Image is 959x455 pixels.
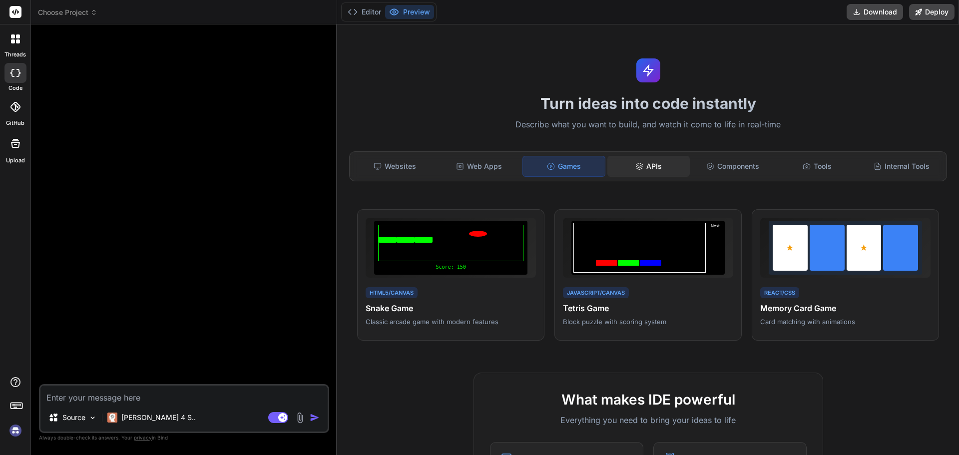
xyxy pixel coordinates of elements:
[121,413,196,423] p: [PERSON_NAME] 4 S..
[4,50,26,59] label: threads
[490,389,807,410] h2: What makes IDE powerful
[366,302,536,314] h4: Snake Game
[38,7,97,17] span: Choose Project
[344,5,385,19] button: Editor
[760,287,799,299] div: React/CSS
[490,414,807,426] p: Everything you need to bring your ideas to life
[607,156,690,177] div: APIs
[354,156,436,177] div: Websites
[134,435,152,441] span: privacy
[847,4,903,20] button: Download
[343,94,953,112] h1: Turn ideas into code instantly
[760,302,931,314] h4: Memory Card Game
[294,412,306,424] img: attachment
[909,4,955,20] button: Deploy
[88,414,97,422] img: Pick Models
[522,156,606,177] div: Games
[563,287,629,299] div: JavaScript/Canvas
[310,413,320,423] img: icon
[860,156,943,177] div: Internal Tools
[563,317,733,326] p: Block puzzle with scoring system
[760,317,931,326] p: Card matching with animations
[366,287,418,299] div: HTML5/Canvas
[6,156,25,165] label: Upload
[343,118,953,131] p: Describe what you want to build, and watch it come to life in real-time
[366,317,536,326] p: Classic arcade game with modern features
[378,263,523,271] div: Score: 150
[776,156,859,177] div: Tools
[39,433,329,443] p: Always double-check its answers. Your in Bind
[62,413,85,423] p: Source
[7,422,24,439] img: signin
[6,119,24,127] label: GitHub
[692,156,774,177] div: Components
[107,413,117,423] img: Claude 4 Sonnet
[563,302,733,314] h4: Tetris Game
[438,156,520,177] div: Web Apps
[8,84,22,92] label: code
[708,223,723,273] div: Next
[385,5,434,19] button: Preview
